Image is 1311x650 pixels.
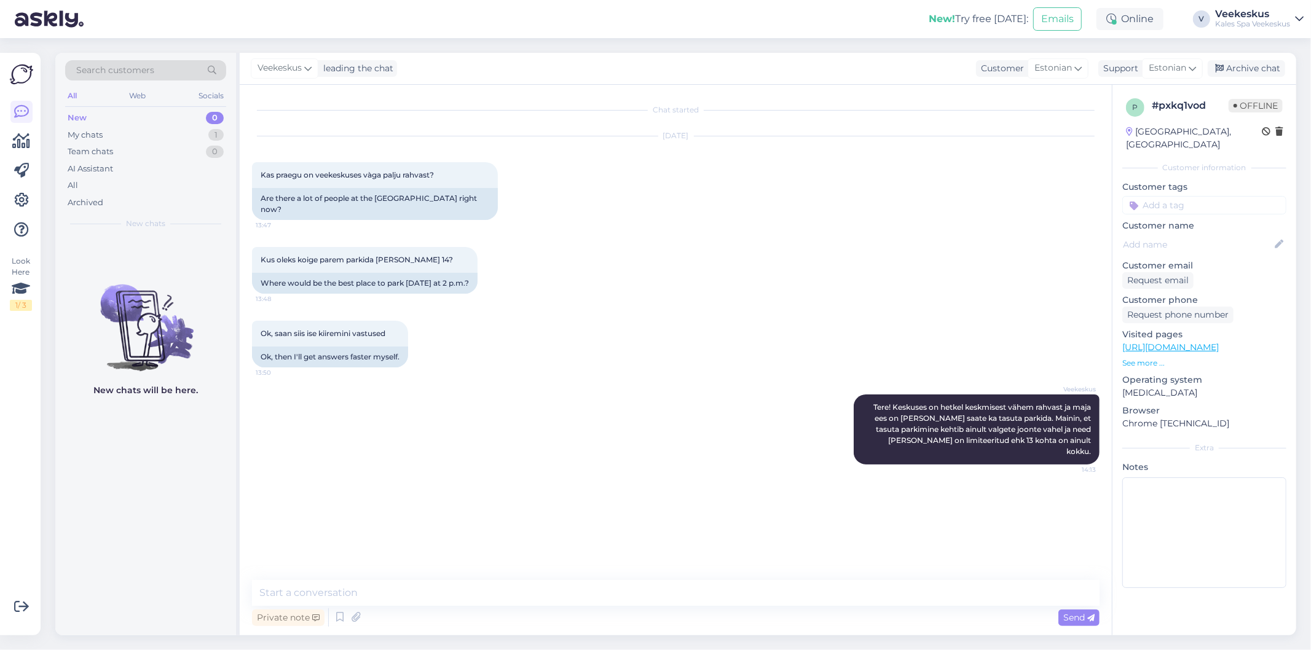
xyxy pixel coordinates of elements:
div: AI Assistant [68,163,113,175]
p: Operating system [1122,374,1286,386]
div: [DATE] [252,130,1100,141]
p: See more ... [1122,358,1286,369]
a: [URL][DOMAIN_NAME] [1122,342,1219,353]
span: Ok, saan siis ise kiiremini vastused [261,329,385,338]
p: Customer tags [1122,181,1286,194]
div: Socials [196,88,226,104]
p: Customer phone [1122,294,1286,307]
span: 14:13 [1050,465,1096,474]
p: Customer name [1122,219,1286,232]
div: Support [1098,62,1138,75]
div: Online [1096,8,1163,30]
div: Team chats [68,146,113,158]
div: Chat started [252,104,1100,116]
span: New chats [126,218,165,229]
div: Veekeskus [1215,9,1290,19]
button: Emails [1033,7,1082,31]
span: 13:47 [256,221,302,230]
p: Customer email [1122,259,1286,272]
div: Kales Spa Veekeskus [1215,19,1290,29]
div: Request email [1122,272,1194,289]
span: Kas praegu on veekeskuses vàga palju rahvast? [261,170,434,179]
div: Archive chat [1208,60,1285,77]
div: Request phone number [1122,307,1234,323]
span: Estonian [1034,61,1072,75]
p: Notes [1122,461,1286,474]
div: Are there a lot of people at the [GEOGRAPHIC_DATA] right now? [252,188,498,220]
span: Offline [1229,99,1283,112]
p: New chats will be here. [93,384,198,397]
div: leading the chat [318,62,393,75]
div: 0 [206,146,224,158]
span: Estonian [1149,61,1186,75]
div: V [1193,10,1210,28]
div: Try free [DATE]: [929,12,1028,26]
input: Add a tag [1122,196,1286,214]
div: 0 [206,112,224,124]
div: My chats [68,129,103,141]
span: Veekeskus [1050,385,1096,394]
div: Ok, then I'll get answers faster myself. [252,347,408,367]
span: Send [1063,612,1095,623]
div: Where would be the best place to park [DATE] at 2 p.m.? [252,273,478,294]
div: Web [127,88,149,104]
div: All [68,179,78,192]
div: Customer information [1122,162,1286,173]
span: 13:50 [256,368,302,377]
div: Archived [68,197,103,209]
span: Kus oleks koige parem parkida [PERSON_NAME] 14? [261,255,453,264]
img: No chats [55,262,236,373]
p: Visited pages [1122,328,1286,341]
span: Veekeskus [258,61,302,75]
div: Look Here [10,256,32,311]
img: Askly Logo [10,63,33,86]
p: [MEDICAL_DATA] [1122,386,1286,399]
p: Chrome [TECHNICAL_ID] [1122,417,1286,430]
div: All [65,88,79,104]
span: p [1133,103,1138,112]
input: Add name [1123,238,1272,251]
div: Customer [976,62,1024,75]
div: [GEOGRAPHIC_DATA], [GEOGRAPHIC_DATA] [1126,125,1262,151]
div: New [68,112,87,124]
div: 1 [208,129,224,141]
div: Private note [252,609,325,626]
b: New! [929,13,955,25]
div: Extra [1122,442,1286,453]
span: Tere! Keskuses on hetkel keskmisest vähem rahvast ja maja ees on [PERSON_NAME] saate ka tasuta pa... [873,402,1093,456]
span: Search customers [76,64,154,77]
span: 13:48 [256,294,302,303]
p: Browser [1122,404,1286,417]
div: # pxkq1vod [1152,98,1229,113]
div: 1 / 3 [10,300,32,311]
a: VeekeskusKales Spa Veekeskus [1215,9,1304,29]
